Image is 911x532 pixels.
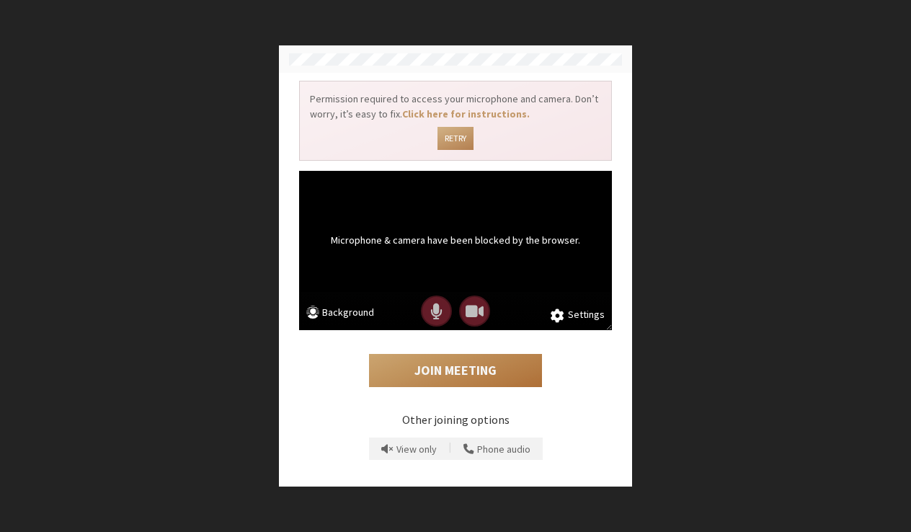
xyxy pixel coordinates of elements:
a: Click here for instructions. [402,107,530,120]
div: Microphone & camera have been blocked by the browser. [331,233,580,248]
button: Settings [551,307,605,323]
span: View only [396,444,437,455]
button: Use your phone for mic and speaker while you view the meeting on this device. [458,438,536,461]
span: | [449,440,451,458]
button: Background [306,305,374,323]
span: Phone audio [477,444,530,455]
p: Other joining options [299,411,612,428]
button: Prevent echo when there is already an active mic and speaker in the room. [376,438,442,461]
p: Permission required to access your microphone and camera. Don’t worry, it’s easy to fix. [310,92,601,122]
button: Join Meeting [369,354,542,387]
button: Microphone has been blocked by the browser. [421,296,452,327]
button: Retry [437,127,473,150]
button: Camera has been blocked by the browser. [459,296,490,327]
